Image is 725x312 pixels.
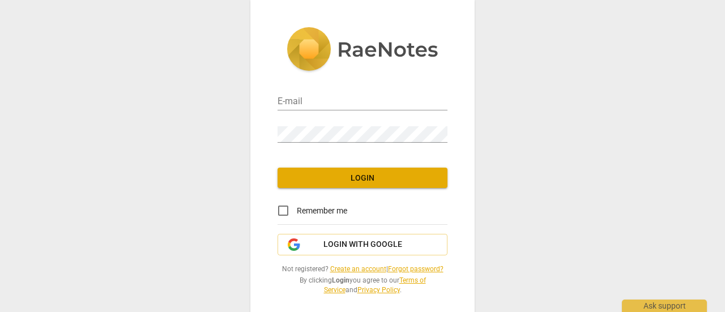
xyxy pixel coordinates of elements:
[287,27,438,74] img: 5ac2273c67554f335776073100b6d88f.svg
[287,173,438,184] span: Login
[622,300,707,312] div: Ask support
[324,276,426,294] a: Terms of Service
[278,264,447,274] span: Not registered? |
[278,276,447,294] span: By clicking you agree to our and .
[388,265,443,273] a: Forgot password?
[297,205,347,217] span: Remember me
[278,234,447,255] button: Login with Google
[332,276,349,284] b: Login
[323,239,402,250] span: Login with Google
[357,286,400,294] a: Privacy Policy
[278,168,447,188] button: Login
[330,265,386,273] a: Create an account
